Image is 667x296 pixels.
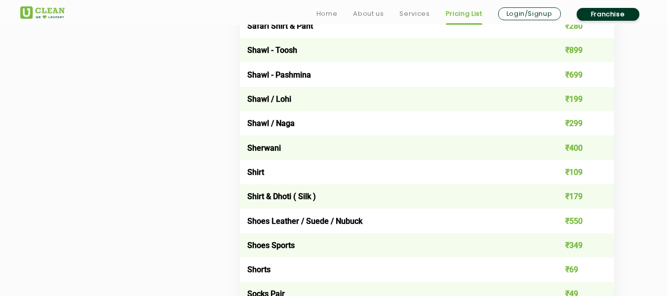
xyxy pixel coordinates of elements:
[240,135,540,160] td: Sherwani
[240,257,540,282] td: Shorts
[446,8,482,20] a: Pricing List
[577,8,639,21] a: Franchise
[20,6,65,19] img: UClean Laundry and Dry Cleaning
[539,135,614,160] td: ₹400
[539,14,614,38] td: ₹280
[240,14,540,38] td: Safari Shirt & Pant
[240,184,540,209] td: Shirt & Dhoti ( Silk )
[240,233,540,257] td: Shoes Sports
[240,160,540,184] td: Shirt
[539,38,614,62] td: ₹899
[539,257,614,282] td: ₹69
[240,209,540,233] td: Shoes Leather / Suede / Nubuck
[353,8,384,20] a: About us
[240,111,540,135] td: Shawl / Naga
[498,7,561,20] a: Login/Signup
[539,111,614,135] td: ₹299
[539,62,614,86] td: ₹699
[240,87,540,111] td: Shawl / Lohi
[539,87,614,111] td: ₹199
[539,233,614,257] td: ₹349
[539,184,614,209] td: ₹179
[240,62,540,86] td: Shawl - Pashmina
[539,160,614,184] td: ₹109
[399,8,430,20] a: Services
[539,209,614,233] td: ₹550
[316,8,338,20] a: Home
[240,38,540,62] td: Shawl - Toosh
